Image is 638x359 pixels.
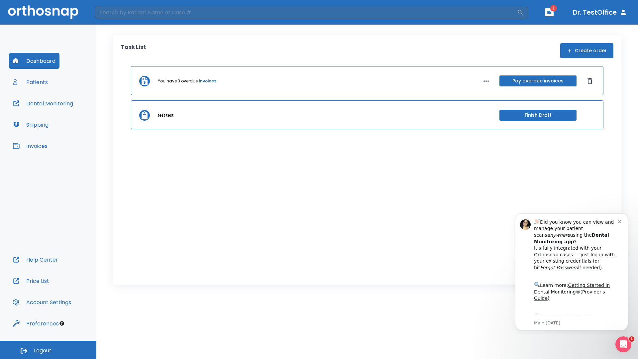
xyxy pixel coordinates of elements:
[9,95,77,111] button: Dental Monitoring
[499,75,577,86] button: Pay overdue invoices
[585,76,595,86] button: Dismiss
[158,78,198,84] p: You have 3 overdue
[9,273,53,289] button: Price List
[29,106,88,118] a: App Store
[34,347,52,354] span: Logout
[9,252,62,268] button: Help Center
[95,6,517,19] input: Search by Patient Name or Case #
[505,207,638,334] iframe: Intercom notifications message
[29,113,113,119] p: Message from Ma, sent 4w ago
[499,110,577,121] button: Finish Draft
[59,320,65,326] div: Tooltip anchor
[158,112,173,118] p: test test
[121,43,146,58] p: Task List
[9,315,63,331] button: Preferences
[550,5,557,12] span: 1
[9,138,52,154] button: Invoices
[8,5,78,19] img: Orthosnap
[9,74,52,90] button: Patients
[570,6,630,18] button: Dr. TestOffice
[9,294,75,310] button: Account Settings
[199,78,216,84] a: invoices
[29,104,113,138] div: Download the app: | ​ Let us know if you need help getting started!
[560,43,613,58] button: Create order
[9,117,53,133] button: Shipping
[113,10,118,16] button: Dismiss notification
[9,53,59,69] button: Dashboard
[615,336,631,352] iframe: Intercom live chat
[629,336,634,342] span: 1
